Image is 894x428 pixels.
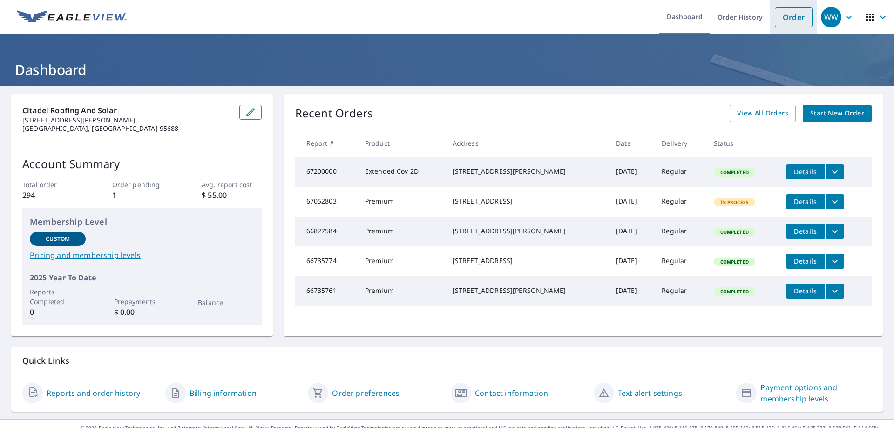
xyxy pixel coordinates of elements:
span: Details [792,167,819,176]
th: Status [706,129,779,157]
p: 1 [112,190,172,201]
p: Order pending [112,180,172,190]
span: Start New Order [810,108,864,119]
td: Regular [654,276,706,306]
p: Reports Completed [30,287,86,306]
img: EV Logo [17,10,127,24]
p: Custom [46,235,70,243]
td: Regular [654,246,706,276]
p: 294 [22,190,82,201]
span: View All Orders [737,108,788,119]
button: detailsBtn-66735761 [786,284,825,299]
td: Premium [358,187,445,217]
td: 66735761 [295,276,358,306]
div: [STREET_ADDRESS][PERSON_NAME] [453,226,601,236]
td: Regular [654,217,706,246]
a: Contact information [475,387,548,399]
span: Details [792,227,819,236]
td: Premium [358,246,445,276]
th: Address [445,129,609,157]
a: Text alert settings [618,387,682,399]
a: Billing information [190,387,257,399]
td: 67200000 [295,157,358,187]
td: [DATE] [609,217,654,246]
button: filesDropdownBtn-67052803 [825,194,844,209]
th: Delivery [654,129,706,157]
a: Start New Order [803,105,872,122]
span: In Process [715,199,755,205]
span: Completed [715,258,754,265]
p: Recent Orders [295,105,373,122]
button: detailsBtn-66735774 [786,254,825,269]
th: Product [358,129,445,157]
span: Completed [715,169,754,176]
div: WW [821,7,841,27]
p: Balance [198,298,254,307]
div: [STREET_ADDRESS][PERSON_NAME] [453,167,601,176]
button: detailsBtn-66827584 [786,224,825,239]
div: [STREET_ADDRESS][PERSON_NAME] [453,286,601,295]
span: Completed [715,229,754,235]
div: [STREET_ADDRESS] [453,256,601,265]
button: filesDropdownBtn-66827584 [825,224,844,239]
td: [DATE] [609,246,654,276]
p: 2025 Year To Date [30,272,254,283]
span: Details [792,286,819,295]
a: View All Orders [730,105,796,122]
h1: Dashboard [11,60,883,79]
p: Membership Level [30,216,254,228]
button: filesDropdownBtn-67200000 [825,164,844,179]
a: Order preferences [332,387,400,399]
div: [STREET_ADDRESS] [453,197,601,206]
td: [DATE] [609,157,654,187]
p: $ 0.00 [114,306,170,318]
td: Extended Cov 2D [358,157,445,187]
td: Regular [654,157,706,187]
a: Order [775,7,813,27]
button: filesDropdownBtn-66735761 [825,284,844,299]
a: Payment options and membership levels [760,382,872,404]
p: Account Summary [22,156,262,172]
a: Pricing and membership levels [30,250,254,261]
td: [DATE] [609,276,654,306]
td: 66827584 [295,217,358,246]
p: Total order [22,180,82,190]
button: filesDropdownBtn-66735774 [825,254,844,269]
button: detailsBtn-67052803 [786,194,825,209]
p: $ 55.00 [202,190,261,201]
p: Citadel Roofing And Solar [22,105,232,116]
span: Details [792,257,819,265]
a: Reports and order history [47,387,140,399]
p: Prepayments [114,297,170,306]
td: Premium [358,276,445,306]
th: Date [609,129,654,157]
p: [STREET_ADDRESS][PERSON_NAME] [22,116,232,124]
p: Avg. report cost [202,180,261,190]
span: Details [792,197,819,206]
button: detailsBtn-67200000 [786,164,825,179]
td: Premium [358,217,445,246]
p: [GEOGRAPHIC_DATA], [GEOGRAPHIC_DATA] 95688 [22,124,232,133]
span: Completed [715,288,754,295]
td: 67052803 [295,187,358,217]
td: [DATE] [609,187,654,217]
p: 0 [30,306,86,318]
p: Quick Links [22,355,872,367]
td: Regular [654,187,706,217]
td: 66735774 [295,246,358,276]
th: Report # [295,129,358,157]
